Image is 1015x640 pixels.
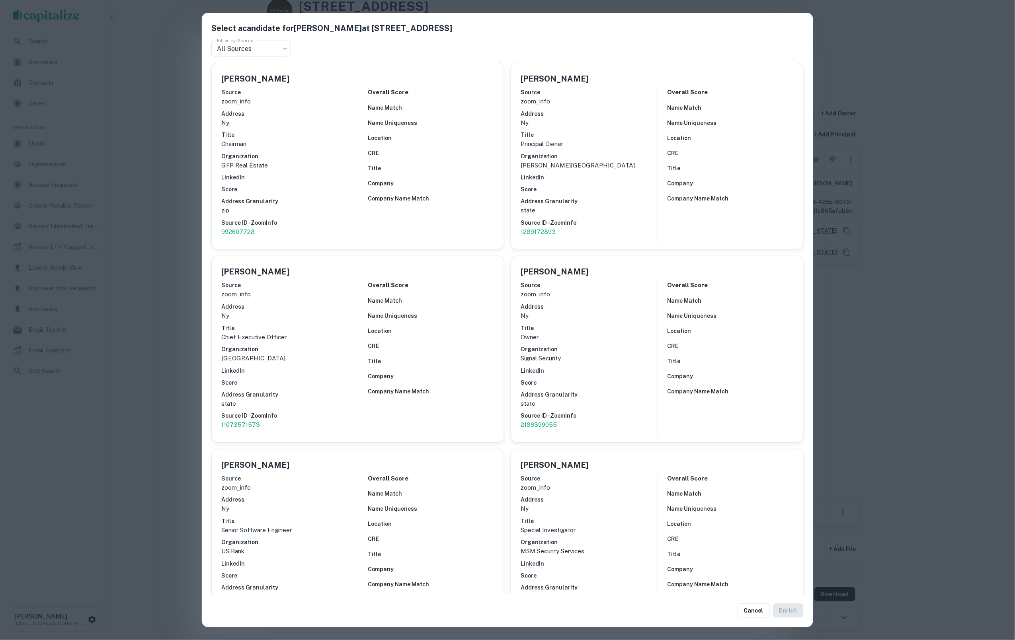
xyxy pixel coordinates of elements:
h6: Source [221,281,358,290]
h5: Select a candidate for [PERSON_NAME] at [STREET_ADDRESS] [211,22,804,34]
h6: Name Uniqueness [368,311,417,320]
h6: Name Uniqueness [667,119,716,127]
h5: [PERSON_NAME] [221,266,289,278]
h6: LinkedIn [521,559,657,568]
p: zoom_info [221,483,358,492]
h6: LinkedIn [221,173,358,182]
h6: Source ID - ZoomInfo [521,411,657,420]
h6: Source [521,88,657,97]
p: zoom_info [521,97,657,106]
h6: LinkedIn [521,173,657,182]
h6: Company Name Match [368,387,429,396]
h6: Address [221,109,358,118]
p: state [521,592,657,601]
h6: Overall Score [368,281,408,290]
p: ny [521,311,657,321]
p: Principal Owner [521,139,657,149]
h6: CRE [368,342,379,350]
h6: Location [368,327,392,335]
h6: Title [521,130,657,139]
h6: CRE [667,342,678,350]
button: Cancel [737,603,770,618]
h5: [PERSON_NAME] [221,459,289,471]
h6: Title [368,550,381,558]
a: 2186399055 [521,420,657,430]
h6: Overall Score [667,474,708,483]
h6: CRE [368,535,379,543]
h6: Company [368,372,394,381]
h6: Overall Score [667,88,708,97]
p: GFP Real Estate [221,161,358,170]
h6: Title [667,164,680,173]
p: zoom_info [221,290,358,299]
p: US Bank [221,547,358,556]
h6: Source [521,474,657,483]
iframe: Chat Widget [975,576,1015,615]
h6: Company [368,565,394,574]
h6: CRE [667,535,678,543]
p: Special Investigator [521,525,657,535]
h6: Address Granularity [521,390,657,399]
p: state [521,206,657,215]
h6: Organization [521,152,657,161]
h6: Address [521,495,657,504]
h6: Title [368,164,381,173]
h6: Address Granularity [521,197,657,206]
p: zoom_info [521,483,657,492]
h6: Company Name Match [368,194,429,203]
h6: Address Granularity [521,583,657,592]
h6: Address [521,302,657,311]
h6: Source ID - ZoomInfo [221,218,358,227]
h6: Organization [221,345,358,354]
h6: Source [521,281,657,290]
p: ny [521,118,657,128]
h6: Address Granularity [221,390,358,399]
p: zoom_info [221,97,358,106]
h6: Name Uniqueness [667,311,716,320]
h6: Overall Score [368,474,408,483]
h5: [PERSON_NAME] [521,459,589,471]
a: 992607728 [221,227,358,237]
p: ny [521,504,657,514]
h6: LinkedIn [221,366,358,375]
p: 11073571573 [221,420,358,430]
p: ny [221,118,358,128]
h6: Title [667,550,680,558]
h6: LinkedIn [221,559,358,568]
h6: Source [221,474,358,483]
h6: CRE [667,149,678,158]
p: [PERSON_NAME][GEOGRAPHIC_DATA] [521,161,657,170]
p: [GEOGRAPHIC_DATA] [221,354,358,363]
h6: Name Match [368,296,402,305]
h6: Title [221,130,358,139]
p: ny [221,311,358,321]
h6: Score [521,378,657,387]
h6: Title [221,324,358,333]
h6: Company [368,179,394,188]
p: Chief Executive Officer [221,333,358,342]
label: Filter by Source [217,37,254,44]
h6: Score [521,571,657,580]
h6: Company [667,372,693,381]
p: zip [221,206,358,215]
h6: Source ID - ZoomInfo [221,411,358,420]
h6: Company Name Match [667,194,728,203]
p: state [221,592,358,601]
h6: Location [368,134,392,142]
h6: Source ID - ZoomInfo [521,218,657,227]
h6: Organization [521,538,657,547]
h6: Score [221,185,358,194]
h6: Organization [221,538,358,547]
h6: Title [667,357,680,366]
p: 1289172893 [521,227,657,237]
h6: Company [667,565,693,574]
h6: Company Name Match [667,580,728,589]
h6: Name Match [368,489,402,498]
h6: Address [521,109,657,118]
h6: Location [667,134,691,142]
h6: Source [221,88,358,97]
h6: Name Uniqueness [368,119,417,127]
